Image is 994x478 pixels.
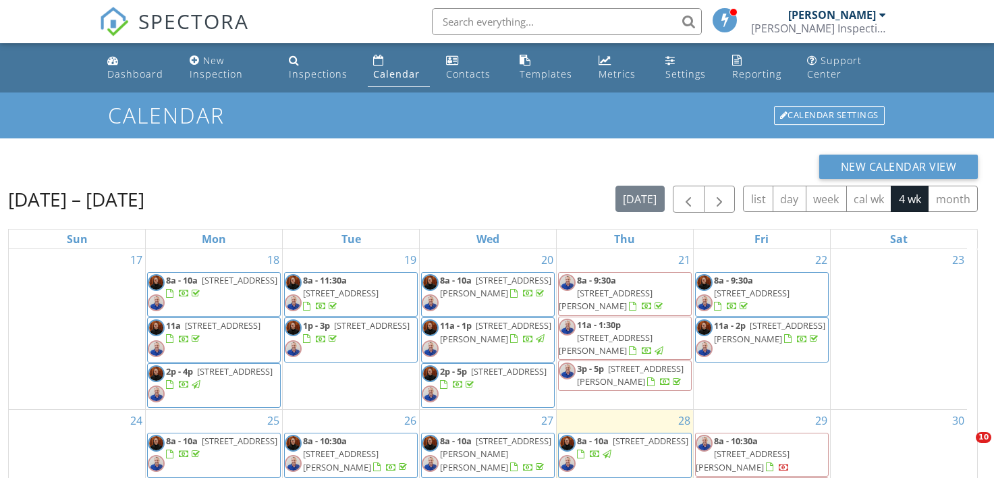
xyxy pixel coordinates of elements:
span: [STREET_ADDRESS] [303,287,379,299]
img: resized_20220202_173638.jpeg [559,455,576,472]
img: resized_20220202_173638.jpeg [422,386,439,402]
div: Dashboard [107,68,163,80]
a: 11a - 1:30p [STREET_ADDRESS][PERSON_NAME] [559,319,665,356]
a: Go to August 27, 2025 [539,410,556,431]
button: cal wk [846,186,892,212]
a: Metrics [593,49,649,87]
a: Tuesday [339,230,364,248]
div: Calendar [373,68,420,80]
img: headshot_hi_res.jpg [148,319,165,336]
a: 8a - 11:30a [STREET_ADDRESS] [303,274,379,312]
span: 8a - 10a [166,274,198,286]
a: Templates [514,49,582,87]
a: Go to August 22, 2025 [812,249,830,271]
a: Go to August 30, 2025 [949,410,967,431]
span: 8a - 9:30a [577,274,616,286]
a: 11a - 2p [STREET_ADDRESS][PERSON_NAME] [714,319,825,344]
button: month [928,186,978,212]
span: 8a - 11:30a [303,274,347,286]
span: SPECTORA [138,7,249,35]
span: 11a - 2p [714,319,746,331]
a: Go to August 17, 2025 [128,249,145,271]
iframe: Intercom live chat [948,432,981,464]
a: 8a - 10:30a [STREET_ADDRESS][PERSON_NAME] [695,433,829,477]
a: Go to August 18, 2025 [265,249,282,271]
div: Support Center [807,54,862,80]
span: [STREET_ADDRESS] [202,435,277,447]
span: [STREET_ADDRESS][PERSON_NAME] [440,319,551,344]
h2: [DATE] – [DATE] [8,186,144,213]
a: New Inspection [184,49,273,87]
a: Settings [660,49,717,87]
img: headshot_hi_res.jpg [285,319,302,336]
div: Inspections [289,68,348,80]
div: Templates [520,68,572,80]
img: headshot_hi_res.jpg [148,435,165,452]
span: [STREET_ADDRESS] [613,435,688,447]
a: 1p - 3p [STREET_ADDRESS] [303,319,410,344]
a: 2p - 5p [STREET_ADDRESS] [421,363,555,408]
span: [STREET_ADDRESS][PERSON_NAME] [714,319,825,344]
div: Calendar Settings [774,106,885,125]
a: Monday [199,230,229,248]
div: Thibodeaux Inspection Services, LLC [751,22,886,35]
button: Next [704,186,736,213]
img: headshot_hi_res.jpg [148,365,165,382]
a: 8a - 9:30a [STREET_ADDRESS][PERSON_NAME] [559,274,665,312]
img: resized_20220202_173638.jpeg [148,294,165,311]
span: [STREET_ADDRESS][PERSON_NAME][PERSON_NAME] [440,435,551,473]
button: list [743,186,773,212]
span: 11a - 1p [440,319,472,331]
img: resized_20220202_173638.jpeg [422,340,439,357]
a: 8a - 9:30a [STREET_ADDRESS] [695,272,829,317]
span: [STREET_ADDRESS][PERSON_NAME] [440,274,551,299]
a: Wednesday [474,230,502,248]
a: 11a - 1p [STREET_ADDRESS][PERSON_NAME] [421,317,555,362]
a: 2p - 4p [STREET_ADDRESS] [147,363,281,408]
a: Sunday [64,230,90,248]
a: 8a - 10a [STREET_ADDRESS] [147,433,281,477]
div: Settings [665,68,706,80]
a: Friday [752,230,771,248]
span: [STREET_ADDRESS] [197,365,273,377]
a: 11a [STREET_ADDRESS] [147,317,281,362]
input: Search everything... [432,8,702,35]
img: headshot_hi_res.jpg [285,435,302,452]
a: 8a - 10a [STREET_ADDRESS] [166,435,277,460]
img: resized_20220202_173638.jpeg [559,274,576,291]
td: Go to August 17, 2025 [9,249,146,410]
span: 11a - 1:30p [577,319,621,331]
div: [PERSON_NAME] [788,8,876,22]
span: [STREET_ADDRESS][PERSON_NAME] [696,448,790,473]
span: 8a - 10a [166,435,198,447]
a: SPECTORA [99,18,249,47]
img: resized_20220202_173638.jpeg [696,435,713,452]
a: 11a - 1p [STREET_ADDRESS][PERSON_NAME] [440,319,551,344]
img: headshot_hi_res.jpg [422,274,439,291]
img: resized_20220202_173638.jpeg [559,319,576,336]
td: Go to August 23, 2025 [830,249,967,410]
img: resized_20220202_173638.jpeg [285,455,302,472]
button: 4 wk [891,186,929,212]
button: day [773,186,806,212]
a: Go to August 24, 2025 [128,410,145,431]
a: 3p - 5p [STREET_ADDRESS][PERSON_NAME] [558,361,692,391]
div: Reporting [732,68,781,80]
td: Go to August 21, 2025 [556,249,693,410]
a: 8a - 9:30a [STREET_ADDRESS][PERSON_NAME] [558,272,692,316]
a: Saturday [887,230,910,248]
span: 8a - 10:30a [714,435,758,447]
a: Go to August 28, 2025 [675,410,693,431]
span: 8a - 10:30a [303,435,347,447]
a: Go to August 19, 2025 [402,249,419,271]
button: New Calendar View [819,155,978,179]
span: 2p - 5p [440,365,467,377]
td: Go to August 20, 2025 [420,249,557,410]
img: resized_20220202_173638.jpeg [422,294,439,311]
a: 8a - 10a [STREET_ADDRESS][PERSON_NAME] [440,274,551,299]
a: Go to August 29, 2025 [812,410,830,431]
img: resized_20220202_173638.jpeg [696,294,713,311]
a: Thursday [611,230,638,248]
a: Go to August 21, 2025 [675,249,693,271]
a: Support Center [802,49,891,87]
